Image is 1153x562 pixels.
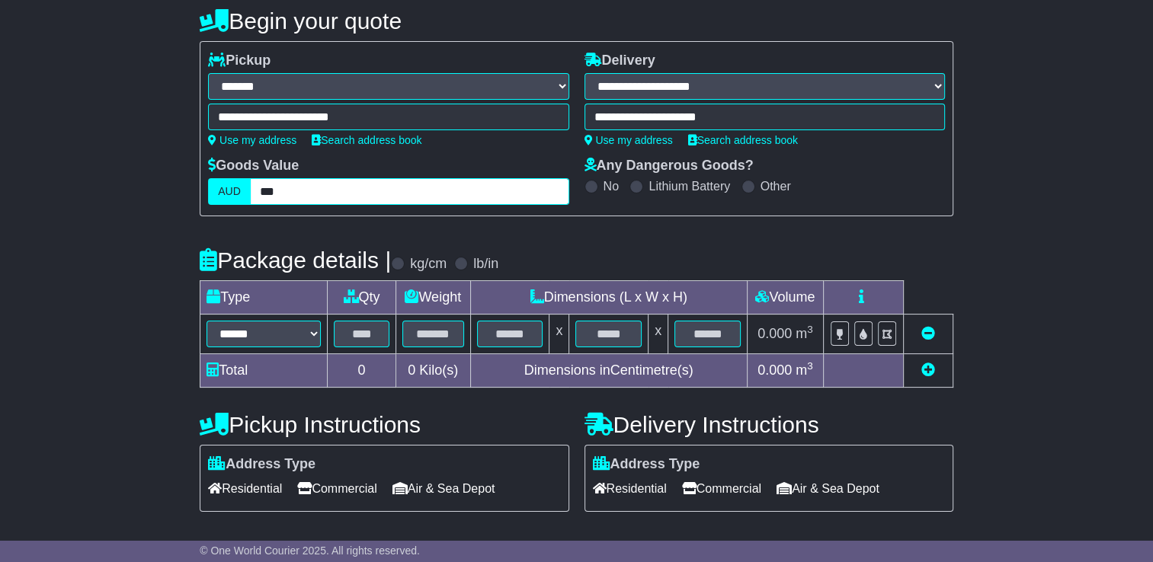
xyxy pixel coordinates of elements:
span: Residential [208,477,282,500]
td: Volume [747,281,823,315]
label: Pickup [208,53,271,69]
h4: Delivery Instructions [585,412,953,437]
label: lb/in [473,256,498,273]
label: Delivery [585,53,655,69]
span: 0 [408,362,415,378]
h4: Begin your quote [200,8,953,34]
td: Weight [396,281,470,315]
span: © One World Courier 2025. All rights reserved. [200,544,420,557]
sup: 3 [807,360,813,372]
sup: 3 [807,324,813,335]
label: Any Dangerous Goods? [585,158,754,174]
label: AUD [208,178,251,205]
span: Residential [593,477,667,500]
td: x [649,315,668,354]
h4: Package details | [200,247,391,273]
span: 0.000 [757,362,792,378]
a: Use my address [585,134,673,146]
h4: Pickup Instructions [200,412,568,437]
label: Other [761,179,791,193]
span: 0.000 [757,326,792,341]
span: Commercial [297,477,376,500]
label: Address Type [593,456,700,473]
td: Kilo(s) [396,354,470,388]
td: x [549,315,569,354]
span: Air & Sea Depot [777,477,879,500]
label: Lithium Battery [649,179,730,193]
td: Total [200,354,328,388]
label: kg/cm [410,256,447,273]
td: Type [200,281,328,315]
a: Use my address [208,134,296,146]
span: Commercial [682,477,761,500]
span: m [796,326,813,341]
span: Air & Sea Depot [392,477,495,500]
a: Add new item [921,362,935,378]
span: m [796,362,813,378]
a: Remove this item [921,326,935,341]
td: Dimensions in Centimetre(s) [470,354,747,388]
a: Search address book [312,134,421,146]
label: Address Type [208,456,315,473]
td: Dimensions (L x W x H) [470,281,747,315]
label: Goods Value [208,158,299,174]
td: Qty [328,281,396,315]
label: No [604,179,619,193]
td: 0 [328,354,396,388]
a: Search address book [688,134,798,146]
